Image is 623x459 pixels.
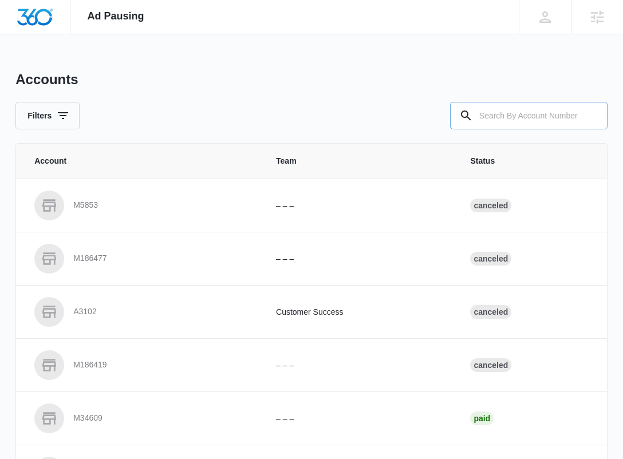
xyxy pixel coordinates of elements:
p: M5853 [73,200,98,211]
p: M34609 [73,413,102,424]
button: Filters [15,102,80,129]
p: M186419 [73,359,107,371]
a: M34609 [34,403,249,433]
p: – – – [276,253,443,265]
p: Customer Success [276,306,443,318]
div: Canceled [470,199,511,212]
p: M186477 [73,253,107,264]
span: Account [34,155,249,167]
div: Canceled [470,252,511,266]
a: M186419 [34,350,249,380]
a: M186477 [34,244,249,274]
span: Team [276,155,443,167]
h1: Accounts [15,71,78,88]
span: Ad Pausing [88,10,144,22]
p: – – – [276,413,443,425]
a: M5853 [34,191,249,220]
a: A3102 [34,297,249,327]
p: A3102 [73,306,96,318]
div: Paid [470,411,494,425]
p: – – – [276,200,443,212]
span: Status [470,155,588,167]
p: – – – [276,359,443,371]
input: Search By Account Number [450,102,608,129]
div: Canceled [470,305,511,319]
div: Canceled [470,358,511,372]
